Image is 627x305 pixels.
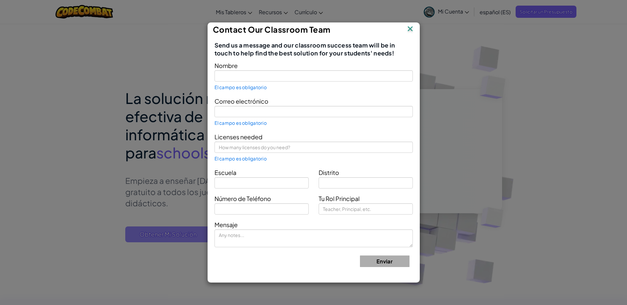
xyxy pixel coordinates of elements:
span: El campo es obligatorio [215,85,267,90]
span: Distrito [319,169,339,176]
span: Mensaje [215,221,238,228]
span: Tu Rol Principal [319,195,360,202]
span: Licenses needed [215,133,262,141]
span: Correo electrónico [215,97,268,105]
span: Número de Teléfono [215,195,271,202]
span: Send us a message and our classroom success team will be in touch to help find the best solution ... [215,41,413,57]
span: El campo es obligatorio [215,120,267,125]
span: Contact Our Classroom Team [213,24,331,34]
img: IconClose.svg [406,24,414,34]
button: Enviar [360,255,410,267]
span: El campo es obligatorio [215,156,267,161]
input: How many licenses do you need? [215,142,413,153]
span: Escuela [215,169,236,176]
span: Nombre [215,62,238,69]
input: Teacher, Principal, etc. [319,203,413,215]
